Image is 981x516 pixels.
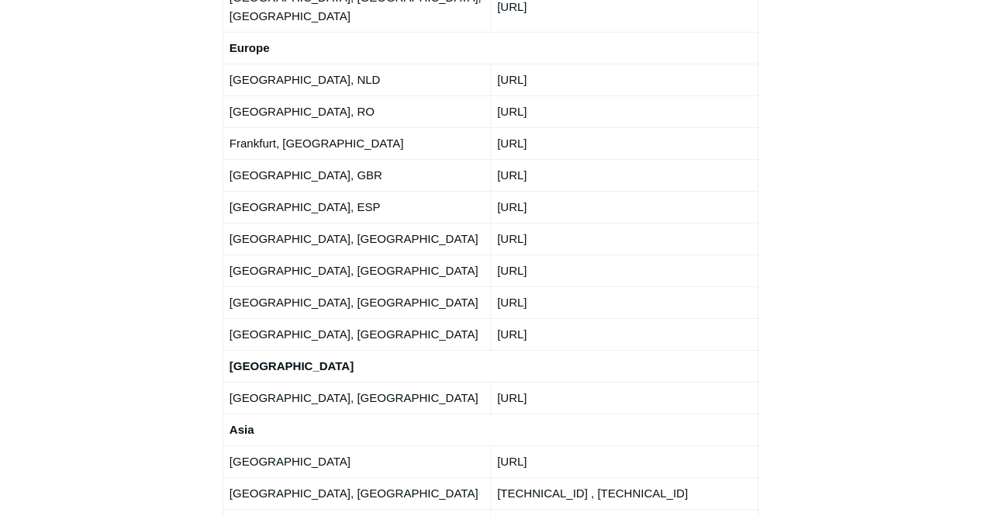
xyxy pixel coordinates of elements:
[490,95,758,127] td: [URL]
[490,64,758,95] td: [URL]
[223,191,490,223] td: [GEOGRAPHIC_DATA], ESP
[490,127,758,159] td: [URL]
[490,318,758,350] td: [URL]
[490,477,758,509] td: [TECHNICAL_ID] , [TECHNICAL_ID]
[223,477,490,509] td: [GEOGRAPHIC_DATA], [GEOGRAPHIC_DATA]
[490,223,758,255] td: [URL]
[490,159,758,191] td: [URL]
[490,445,758,477] td: [URL]
[223,445,490,477] td: [GEOGRAPHIC_DATA]
[223,95,490,127] td: [GEOGRAPHIC_DATA], RO
[223,382,490,414] td: [GEOGRAPHIC_DATA], [GEOGRAPHIC_DATA]
[490,382,758,414] td: [URL]
[223,127,490,159] td: Frankfurt, [GEOGRAPHIC_DATA]
[223,64,490,95] td: [GEOGRAPHIC_DATA], NLD
[223,255,490,286] td: [GEOGRAPHIC_DATA], [GEOGRAPHIC_DATA]
[230,41,270,54] strong: Europe
[490,191,758,223] td: [URL]
[223,318,490,350] td: [GEOGRAPHIC_DATA], [GEOGRAPHIC_DATA]
[230,359,354,372] strong: [GEOGRAPHIC_DATA]
[223,159,490,191] td: [GEOGRAPHIC_DATA], GBR
[223,223,490,255] td: [GEOGRAPHIC_DATA], [GEOGRAPHIC_DATA]
[223,286,490,318] td: [GEOGRAPHIC_DATA], [GEOGRAPHIC_DATA]
[490,286,758,318] td: [URL]
[230,423,254,436] strong: Asia
[490,255,758,286] td: [URL]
